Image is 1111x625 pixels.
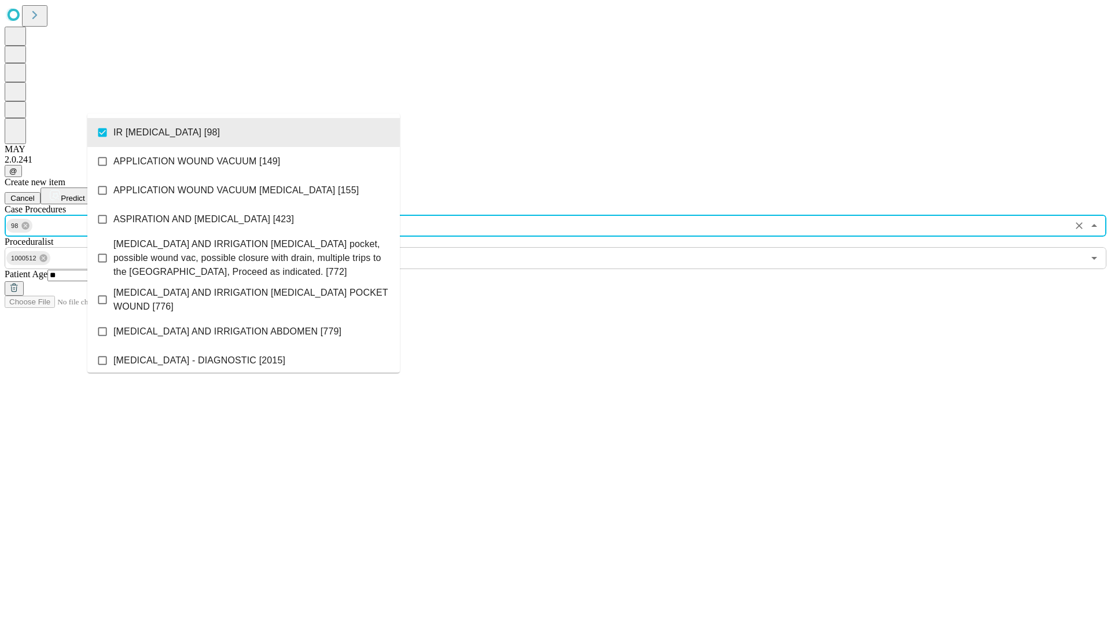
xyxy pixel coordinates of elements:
[5,144,1106,155] div: MAY
[6,251,50,265] div: 1000512
[5,237,53,247] span: Proceduralist
[10,194,35,203] span: Cancel
[5,204,66,214] span: Scheduled Procedure
[6,219,23,233] span: 98
[113,212,294,226] span: ASPIRATION AND [MEDICAL_DATA] [423]
[5,155,1106,165] div: 2.0.241
[6,252,41,265] span: 1000512
[113,183,359,197] span: APPLICATION WOUND VACUUM [MEDICAL_DATA] [155]
[61,194,84,203] span: Predict
[113,286,391,314] span: [MEDICAL_DATA] AND IRRIGATION [MEDICAL_DATA] POCKET WOUND [776]
[6,219,32,233] div: 98
[113,354,285,367] span: [MEDICAL_DATA] - DIAGNOSTIC [2015]
[41,187,94,204] button: Predict
[113,237,391,279] span: [MEDICAL_DATA] AND IRRIGATION [MEDICAL_DATA] pocket, possible wound vac, possible closure with dr...
[1071,218,1087,234] button: Clear
[1086,218,1102,234] button: Close
[113,126,220,139] span: IR [MEDICAL_DATA] [98]
[5,192,41,204] button: Cancel
[1086,250,1102,266] button: Open
[5,269,47,279] span: Patient Age
[5,177,65,187] span: Create new item
[9,167,17,175] span: @
[5,165,22,177] button: @
[113,325,341,339] span: [MEDICAL_DATA] AND IRRIGATION ABDOMEN [779]
[113,155,280,168] span: APPLICATION WOUND VACUUM [149]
